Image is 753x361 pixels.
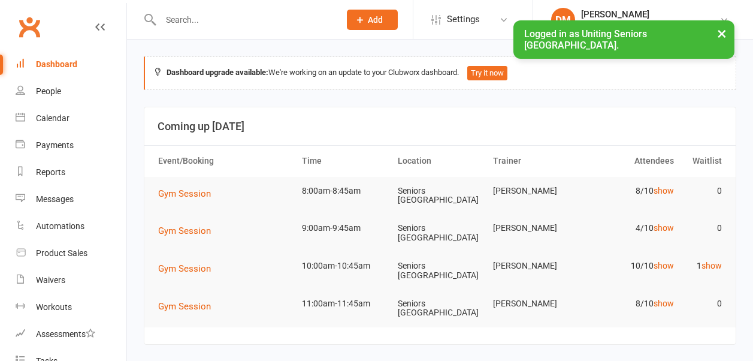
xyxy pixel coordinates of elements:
a: Calendar [16,105,126,132]
a: Waivers [16,267,126,294]
div: Assessments [36,329,95,339]
td: [PERSON_NAME] [488,177,583,205]
div: Dashboard [36,59,77,69]
th: Waitlist [679,146,727,176]
div: Calendar [36,113,69,123]
a: show [701,261,722,270]
div: Messages [36,194,74,204]
a: Assessments [16,321,126,348]
div: Automations [36,221,84,231]
div: [PERSON_NAME] [581,9,719,20]
th: Event/Booking [153,146,297,176]
input: Search... [157,11,331,28]
span: Settings [447,6,480,33]
a: Payments [16,132,126,159]
button: × [711,20,733,46]
div: Payments [36,140,74,150]
td: 10/10 [583,252,679,280]
a: show [654,261,674,270]
th: Time [297,146,392,176]
td: 8/10 [583,290,679,318]
div: Waivers [36,275,65,285]
button: Gym Session [158,299,219,314]
td: Seniors [GEOGRAPHIC_DATA] [392,214,488,252]
a: show [654,186,674,195]
a: Dashboard [16,51,126,78]
span: Gym Session [158,301,211,312]
a: Automations [16,213,126,240]
td: [PERSON_NAME] [488,252,583,280]
th: Location [392,146,488,176]
td: 0 [679,214,727,242]
div: DM [551,8,575,32]
td: Seniors [GEOGRAPHIC_DATA] [392,177,488,215]
a: Product Sales [16,240,126,267]
a: show [654,223,674,233]
td: 10:00am-10:45am [297,252,392,280]
div: We're working on an update to your Clubworx dashboard. [144,56,736,90]
h3: Coming up [DATE] [158,121,722,133]
td: [PERSON_NAME] [488,290,583,318]
span: Logged in as Uniting Seniors [GEOGRAPHIC_DATA]. [524,28,647,51]
a: Reports [16,159,126,186]
div: Product Sales [36,248,87,258]
span: Gym Session [158,263,211,274]
a: show [654,299,674,308]
a: People [16,78,126,105]
button: Add [347,10,398,30]
span: Gym Session [158,225,211,236]
button: Gym Session [158,186,219,201]
td: 0 [679,177,727,205]
strong: Dashboard upgrade available: [167,68,268,77]
td: 11:00am-11:45am [297,290,392,318]
span: Add [368,15,383,25]
div: Workouts [36,302,72,312]
td: 4/10 [583,214,679,242]
td: 8/10 [583,177,679,205]
td: Seniors [GEOGRAPHIC_DATA] [392,290,488,327]
td: 1 [679,252,727,280]
th: Attendees [583,146,679,176]
a: Messages [16,186,126,213]
a: Clubworx [14,12,44,42]
th: Trainer [488,146,583,176]
span: Gym Session [158,188,211,199]
div: Uniting Seniors [GEOGRAPHIC_DATA] [581,20,719,31]
button: Try it now [467,66,507,80]
div: People [36,86,61,96]
a: Workouts [16,294,126,321]
td: 9:00am-9:45am [297,214,392,242]
td: 0 [679,290,727,318]
button: Gym Session [158,224,219,238]
button: Gym Session [158,261,219,276]
td: [PERSON_NAME] [488,214,583,242]
div: Reports [36,167,65,177]
td: Seniors [GEOGRAPHIC_DATA] [392,252,488,290]
td: 8:00am-8:45am [297,177,392,205]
